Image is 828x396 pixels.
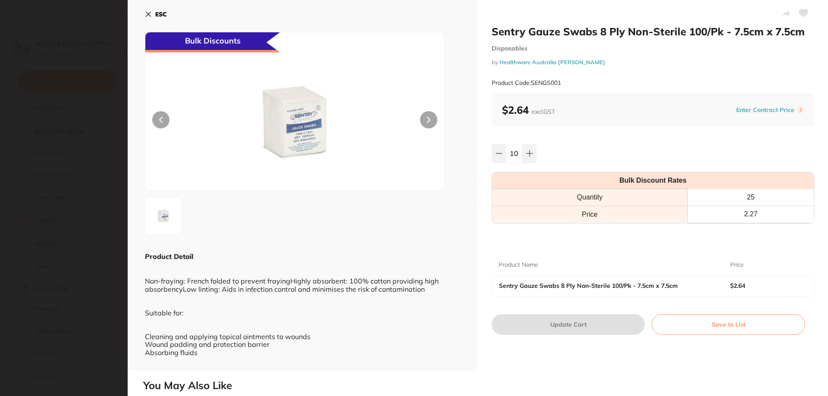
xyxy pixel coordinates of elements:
th: Bulk Discount Rates [492,172,814,189]
button: Save to List [652,314,805,335]
button: ESC [145,7,167,22]
b: ESC [155,10,167,18]
b: $2.64 [502,103,555,116]
label: i [797,106,804,113]
small: by [492,59,814,65]
th: 25 [688,189,814,206]
th: Quantity [492,189,688,206]
p: Price [730,261,744,269]
h2: Sentry Gauze Swabs 8 Ply Non-Sterile 100/Pk - 7.5cm x 7.5cm [492,25,814,38]
span: excl. GST [532,108,555,115]
small: Disposables [492,45,814,52]
small: Product Code: SENGS001 [492,79,561,87]
a: Healthware Australia [PERSON_NAME] [499,59,605,65]
b: $2.64 [730,282,800,289]
h2: You May Also Like [143,380,825,392]
img: L3NtZ3MwMDEuanBn [148,200,179,231]
b: Sentry Gauze Swabs 8 Ply Non-Sterile 100/Pk - 7.5cm x 7.5cm [499,282,707,289]
button: Enter Contract Price [734,106,797,114]
div: Non-fraying: French folded to prevent frayingHighly absorbent: 100% cotton providing high absorbe... [145,261,461,364]
th: 2.27 [688,206,814,223]
b: Product Detail [145,252,193,261]
p: Product Name [499,261,538,269]
img: L3NtZ3MwMDEuanBn [205,54,385,190]
div: Bulk Discounts [145,32,280,53]
button: Update Cart [492,314,645,335]
td: Price [492,206,688,223]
